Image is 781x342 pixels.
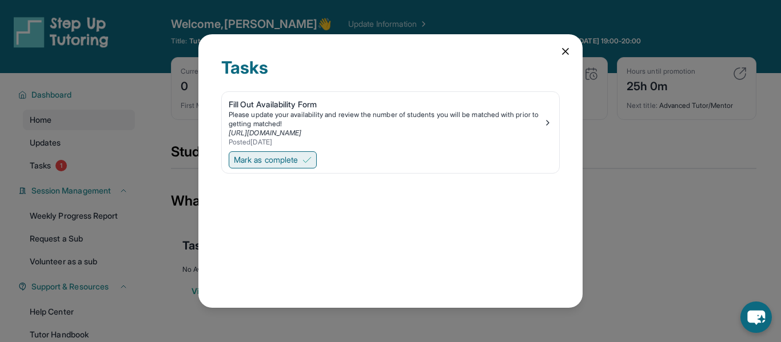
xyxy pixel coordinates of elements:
span: Mark as complete [234,154,298,166]
div: Tasks [221,57,560,91]
div: Fill Out Availability Form [229,99,543,110]
div: Posted [DATE] [229,138,543,147]
img: Mark as complete [302,155,312,164]
button: chat-button [740,301,772,333]
a: [URL][DOMAIN_NAME] [229,128,301,137]
button: Mark as complete [229,151,317,168]
a: Fill Out Availability FormPlease update your availability and review the number of students you w... [222,92,559,149]
div: Please update your availability and review the number of students you will be matched with prior ... [229,110,543,128]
